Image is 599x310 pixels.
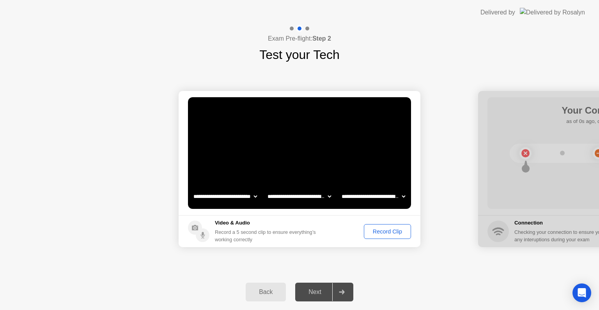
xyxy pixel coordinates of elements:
[364,224,411,239] button: Record Clip
[268,34,331,43] h4: Exam Pre-flight:
[295,283,353,301] button: Next
[266,189,333,204] select: Available speakers
[192,189,259,204] select: Available cameras
[246,283,286,301] button: Back
[340,189,407,204] select: Available microphones
[215,219,319,227] h5: Video & Audio
[572,283,591,302] div: Open Intercom Messenger
[248,289,284,296] div: Back
[520,8,585,17] img: Delivered by Rosalyn
[367,228,408,235] div: Record Clip
[480,8,515,17] div: Delivered by
[259,45,340,64] h1: Test your Tech
[312,35,331,42] b: Step 2
[298,289,332,296] div: Next
[215,228,319,243] div: Record a 5 second clip to ensure everything’s working correctly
